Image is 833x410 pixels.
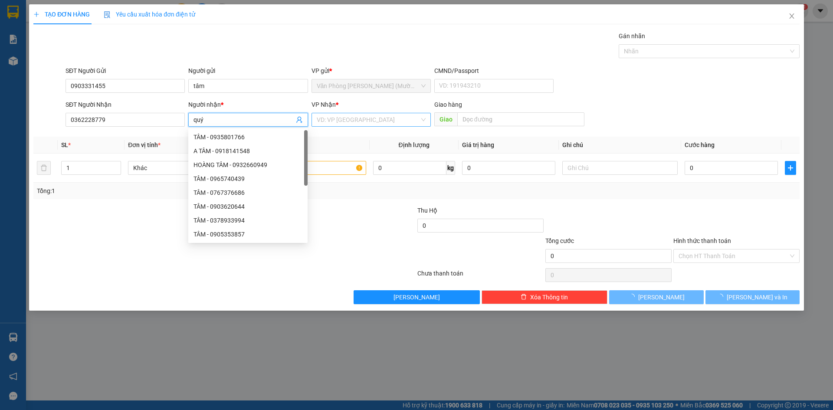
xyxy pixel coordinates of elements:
[188,144,308,158] div: A TÂM - 0918141548
[188,66,308,75] div: Người gửi
[193,216,302,225] div: TÂM - 0378933994
[193,132,302,142] div: TÂM - 0935801766
[638,292,685,302] span: [PERSON_NAME]
[188,200,308,213] div: TÂM - 0903620644
[780,4,804,29] button: Close
[482,290,608,304] button: deleteXóa Thông tin
[685,141,715,148] span: Cước hàng
[193,146,302,156] div: A TÂM - 0918141548
[717,294,727,300] span: loading
[104,11,195,18] span: Yêu cầu xuất hóa đơn điện tử
[296,116,303,123] span: user-add
[188,172,308,186] div: TÂM - 0965740439
[188,158,308,172] div: HOÀNG TÂM - 0932660949
[354,290,480,304] button: [PERSON_NAME]
[37,161,51,175] button: delete
[66,100,185,109] div: SĐT Người Nhận
[133,161,238,174] span: Khác
[727,292,787,302] span: [PERSON_NAME] và In
[37,186,321,196] div: Tổng: 1
[562,161,678,175] input: Ghi Chú
[317,79,426,92] span: Văn Phòng Trần Phú (Mường Thanh)
[250,161,366,175] input: VD: Bàn, Ghế
[188,227,308,241] div: TÂM - 0905353857
[609,290,703,304] button: [PERSON_NAME]
[193,174,302,184] div: TÂM - 0965740439
[312,101,336,108] span: VP Nhận
[188,186,308,200] div: TÂM - 0767376686
[785,161,796,175] button: plus
[462,141,494,148] span: Giá trị hàng
[188,130,308,144] div: TÂM - 0935801766
[128,141,161,148] span: Đơn vị tính
[33,11,90,18] span: TẠO ĐƠN HÀNG
[705,290,800,304] button: [PERSON_NAME] và In
[193,160,302,170] div: HOÀNG TÂM - 0932660949
[434,66,554,75] div: CMND/Passport
[394,292,440,302] span: [PERSON_NAME]
[545,237,574,244] span: Tổng cước
[530,292,568,302] span: Xóa Thông tin
[462,161,555,175] input: 0
[416,269,544,284] div: Chưa thanh toán
[559,137,681,154] th: Ghi chú
[33,11,39,17] span: plus
[193,230,302,239] div: TÂM - 0905353857
[312,66,431,75] div: VP gửi
[619,33,645,39] label: Gán nhãn
[629,294,638,300] span: loading
[193,188,302,197] div: TÂM - 0767376686
[193,202,302,211] div: TÂM - 0903620644
[104,11,111,18] img: icon
[446,161,455,175] span: kg
[785,164,796,171] span: plus
[66,66,185,75] div: SĐT Người Gửi
[399,141,430,148] span: Định lượng
[673,237,731,244] label: Hình thức thanh toán
[417,207,437,214] span: Thu Hộ
[188,100,308,109] div: Người nhận
[457,112,584,126] input: Dọc đường
[188,213,308,227] div: TÂM - 0378933994
[434,112,457,126] span: Giao
[788,13,795,20] span: close
[521,294,527,301] span: delete
[61,141,68,148] span: SL
[434,101,462,108] span: Giao hàng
